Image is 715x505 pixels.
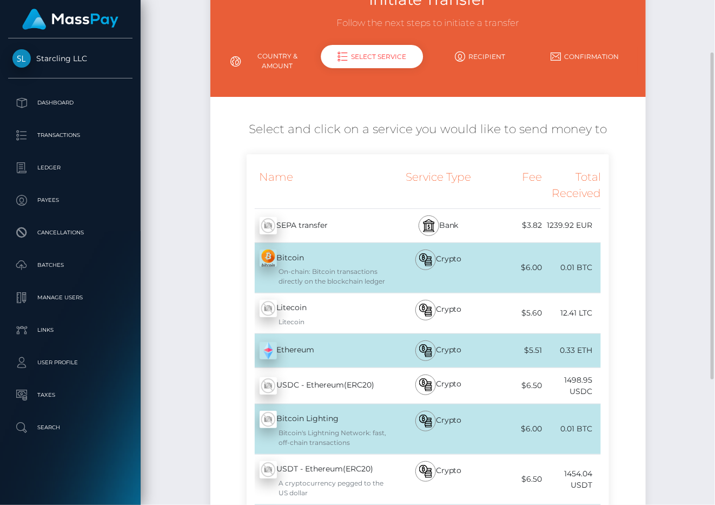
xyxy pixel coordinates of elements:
a: Manage Users [8,284,133,311]
a: Transactions [8,122,133,149]
img: wMhJQYtZFAryAAAAABJRU5ErkJggg== [260,461,277,478]
a: Ledger [8,154,133,181]
div: Crypto [394,404,483,454]
div: 1239.92 EUR [542,213,601,238]
img: wMhJQYtZFAryAAAAABJRU5ErkJggg== [260,377,277,395]
a: Payees [8,187,133,214]
div: Name [247,162,394,208]
img: wMhJQYtZFAryAAAAABJRU5ErkJggg== [260,411,277,428]
div: $5.51 [483,338,542,363]
p: Search [12,419,128,436]
div: On-chain: Bitcoin transactions directly on the blockchain ledger [260,267,394,286]
div: USDT - Ethereum(ERC20) [247,455,394,504]
a: Country & Amount [219,47,323,75]
p: Batches [12,257,128,273]
div: Ethereum [247,336,394,366]
div: Bank [394,209,483,242]
div: Crypto [394,293,483,333]
div: Fee [483,162,542,208]
a: Batches [8,252,133,279]
a: User Profile [8,349,133,376]
div: $6.00 [483,417,542,441]
div: 12.41 LTC [542,301,601,325]
div: Select Service [321,45,423,68]
div: 0.01 BTC [542,417,601,441]
div: $6.50 [483,467,542,491]
img: bitcoin.svg [419,344,432,357]
h5: Select and click on a service you would like to send money to [219,121,638,138]
p: Transactions [12,127,128,143]
img: MassPay Logo [22,9,118,30]
span: Starcling LLC [8,54,133,63]
h3: Follow the next steps to initiate a transfer [219,17,638,30]
img: wMhJQYtZFAryAAAAABJRU5ErkJggg== [260,300,277,317]
div: Crypto [394,368,483,404]
p: Manage Users [12,290,128,306]
div: 0.33 ETH [542,338,601,363]
div: Bitcoin's Lightning Network: fast, off-chain transactions [260,428,394,448]
img: zxlM9hkiQ1iKKYMjuOruv9zc3NfAFPM+lQmnX+Hwj+0b3s+QqDAAAAAElFTkSuQmCC [260,250,277,267]
p: User Profile [12,355,128,371]
img: bitcoin.svg [419,253,432,266]
img: wMhJQYtZFAryAAAAABJRU5ErkJggg== [260,217,277,234]
p: Dashboard [12,95,128,111]
div: Crypto [394,455,483,504]
div: Crypto [394,334,483,368]
a: Links [8,317,133,344]
p: Taxes [12,387,128,403]
div: Litecoin [260,317,394,327]
img: bitcoin.svg [419,415,432,428]
div: Litecoin [247,293,394,333]
div: 1454.04 USDT [542,462,601,497]
p: Payees [12,192,128,208]
div: 0.01 BTC [542,255,601,280]
div: Total Received [542,162,601,208]
div: Crypto [394,243,483,293]
div: $5.60 [483,301,542,325]
p: Links [12,322,128,338]
div: 1498.95 USDC [542,368,601,404]
p: Ledger [12,160,128,176]
a: Cancellations [8,219,133,246]
div: USDC - Ethereum(ERC20) [247,371,394,401]
div: $6.00 [483,255,542,280]
div: Bitcoin [247,243,394,293]
div: Service Type [394,162,483,208]
img: z+HV+S+XklAdAAAAABJRU5ErkJggg== [260,342,277,359]
div: $6.50 [483,373,542,398]
div: $3.82 [483,213,542,238]
a: Recipient [428,47,533,66]
img: bank.svg [422,219,435,232]
a: Search [8,414,133,441]
div: Bitcoin Lighting [247,404,394,454]
div: SEPA transfer [247,211,394,241]
a: Taxes [8,382,133,409]
img: bitcoin.svg [419,304,432,317]
p: Cancellations [12,225,128,241]
div: A cryptocurrency pegged to the US dollar [260,478,394,498]
img: Starcling LLC [12,49,31,68]
img: bitcoin.svg [419,465,432,478]
a: Confirmation [533,47,638,66]
a: Dashboard [8,89,133,116]
img: bitcoin.svg [419,378,432,391]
